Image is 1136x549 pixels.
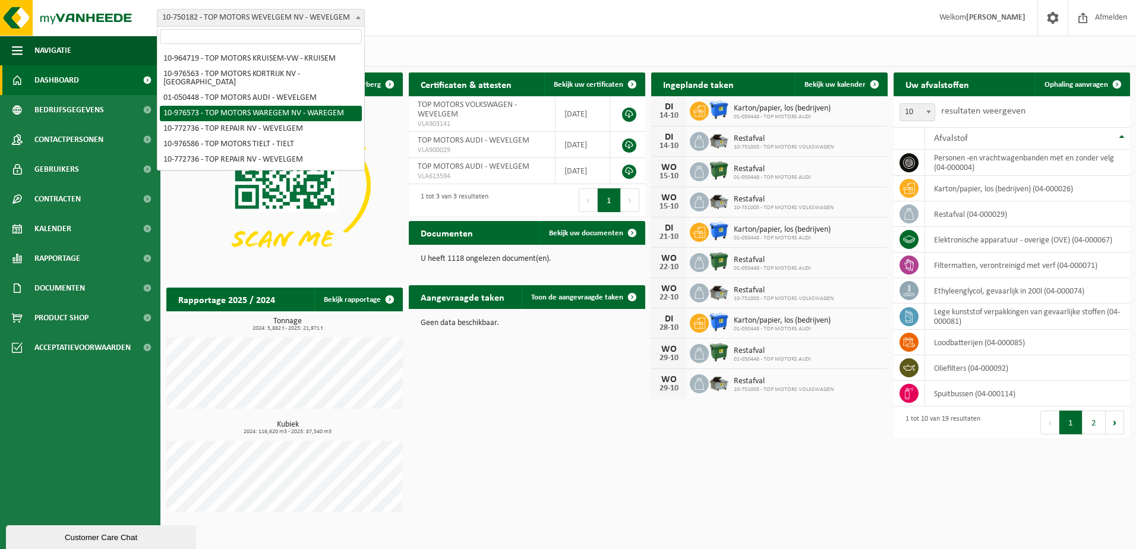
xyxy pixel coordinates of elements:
span: Gebruikers [34,154,79,184]
li: 10-772736 - TOP REPAIR NV - WEVELGEM [160,121,362,137]
span: VLA900029 [418,146,546,155]
span: Contracten [34,184,81,214]
span: TOP MOTORS VOLKSWAGEN - WEVELGEM [418,100,517,119]
button: Verberg [345,72,402,96]
h2: Ingeplande taken [651,72,746,96]
li: 10-976563 - TOP MOTORS KORTRIJK NV - [GEOGRAPHIC_DATA] [160,67,362,90]
span: Bekijk uw kalender [804,81,866,89]
span: Afvalstof [934,134,968,143]
div: DI [657,223,681,233]
div: 15-10 [657,172,681,181]
td: oliefilters (04-000092) [925,355,1130,381]
span: Restafval [734,255,811,265]
span: VLA613594 [418,172,546,181]
td: [DATE] [556,132,610,158]
span: Restafval [734,134,834,144]
strong: [PERSON_NAME] [966,13,1025,22]
span: Restafval [734,377,834,386]
span: 10-751005 - TOP MOTORS VOLKSWAGEN [734,295,834,302]
span: 01-050448 - TOP MOTORS AUDI [734,265,811,272]
span: 01-050448 - TOP MOTORS AUDI [734,356,811,363]
span: Restafval [734,346,811,356]
span: Documenten [34,273,85,303]
td: ethyleenglycol, gevaarlijk in 200l (04-000074) [925,278,1130,304]
img: WB-5000-GAL-GY-01 [709,373,729,393]
h2: Rapportage 2025 / 2024 [166,288,287,311]
img: WB-1100-HPE-BE-01 [709,221,729,241]
img: WB-1100-HPE-GN-01 [709,342,729,362]
span: 10-751005 - TOP MOTORS VOLKSWAGEN [734,386,834,393]
h3: Kubiek [172,421,403,435]
img: WB-1100-HPE-BE-01 [709,100,729,120]
span: Restafval [734,165,811,174]
span: Restafval [734,195,834,204]
div: WO [657,345,681,354]
h2: Documenten [409,221,485,244]
img: WB-1100-HPE-GN-01 [709,251,729,272]
button: Previous [579,188,598,212]
td: [DATE] [556,96,610,132]
li: 10-772736 - TOP REPAIR NV - WEVELGEM [160,152,362,168]
span: 10 [900,103,935,121]
span: Product Shop [34,303,89,333]
button: Next [621,188,639,212]
button: 1 [598,188,621,212]
td: filtermatten, verontreinigd met verf (04-000071) [925,253,1130,278]
div: 29-10 [657,384,681,393]
span: Navigatie [34,36,71,65]
div: WO [657,193,681,203]
span: Karton/papier, los (bedrijven) [734,316,831,326]
span: 01-050448 - TOP MOTORS AUDI [734,235,831,242]
div: 15-10 [657,203,681,211]
a: Ophaling aanvragen [1035,72,1129,96]
h2: Uw afvalstoffen [894,72,981,96]
button: 2 [1083,411,1106,434]
span: Toon de aangevraagde taken [531,294,623,301]
img: Download de VHEPlus App [166,96,403,274]
div: 14-10 [657,142,681,150]
div: 21-10 [657,233,681,241]
span: 10-751005 - TOP MOTORS VOLKSWAGEN [734,144,834,151]
span: Dashboard [34,65,79,95]
td: personen -en vrachtwagenbanden met en zonder velg (04-000004) [925,150,1130,176]
img: WB-5000-GAL-GY-01 [709,130,729,150]
a: Toon de aangevraagde taken [522,285,644,309]
a: Bekijk uw documenten [539,221,644,245]
div: 14-10 [657,112,681,120]
span: 10 [900,104,935,121]
a: Bekijk rapportage [314,288,402,311]
span: 01-050448 - TOP MOTORS AUDI [734,326,831,333]
span: Rapportage [34,244,80,273]
p: U heeft 1118 ongelezen document(en). [421,255,633,263]
li: 10-976573 - TOP MOTORS WAREGEM NV - WAREGEM [160,106,362,121]
img: WB-5000-GAL-GY-01 [709,191,729,211]
span: Kalender [34,214,71,244]
span: Contactpersonen [34,125,103,154]
span: Karton/papier, los (bedrijven) [734,225,831,235]
span: 10-750182 - TOP MOTORS WEVELGEM NV - WEVELGEM [157,10,364,26]
p: Geen data beschikbaar. [421,319,633,327]
div: 28-10 [657,324,681,332]
button: Previous [1040,411,1059,434]
span: Karton/papier, los (bedrijven) [734,104,831,113]
button: Next [1106,411,1124,434]
div: WO [657,375,681,384]
label: resultaten weergeven [941,106,1025,116]
td: elektronische apparatuur - overige (OVE) (04-000067) [925,227,1130,253]
span: 01-050448 - TOP MOTORS AUDI [734,113,831,121]
span: Ophaling aanvragen [1045,81,1108,89]
div: 22-10 [657,263,681,272]
td: lege kunststof verpakkingen van gevaarlijke stoffen (04-000081) [925,304,1130,330]
div: 1 tot 3 van 3 resultaten [415,187,488,213]
td: [DATE] [556,158,610,184]
span: Bekijk uw documenten [549,229,623,237]
span: 2024: 5,882 t - 2025: 21,971 t [172,326,403,332]
td: loodbatterijen (04-000085) [925,330,1130,355]
span: 10-750182 - TOP MOTORS WEVELGEM NV - WEVELGEM [157,9,365,27]
span: TOP MOTORS AUDI - WEVELGEM [418,162,529,171]
td: restafval (04-000029) [925,201,1130,227]
span: VLA903141 [418,119,546,129]
h2: Aangevraagde taken [409,285,516,308]
div: DI [657,314,681,324]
